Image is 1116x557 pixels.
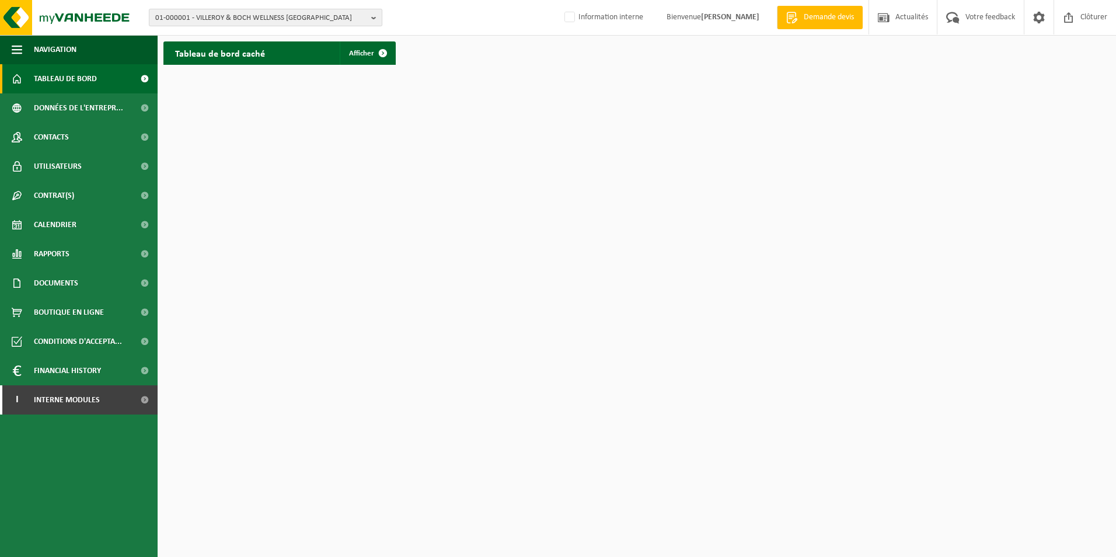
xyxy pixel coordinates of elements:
[34,356,101,385] span: Financial History
[562,9,643,26] label: Information interne
[34,210,76,239] span: Calendrier
[34,298,104,327] span: Boutique en ligne
[701,13,759,22] strong: [PERSON_NAME]
[777,6,863,29] a: Demande devis
[34,35,76,64] span: Navigation
[34,385,100,415] span: Interne modules
[34,327,122,356] span: Conditions d'accepta...
[34,152,82,181] span: Utilisateurs
[801,12,857,23] span: Demande devis
[155,9,367,27] span: 01-000001 - VILLEROY & BOCH WELLNESS [GEOGRAPHIC_DATA]
[34,239,69,269] span: Rapports
[163,41,277,64] h2: Tableau de bord caché
[149,9,382,26] button: 01-000001 - VILLEROY & BOCH WELLNESS [GEOGRAPHIC_DATA]
[34,64,97,93] span: Tableau de bord
[340,41,395,65] a: Afficher
[34,181,74,210] span: Contrat(s)
[34,123,69,152] span: Contacts
[34,269,78,298] span: Documents
[349,50,374,57] span: Afficher
[12,385,22,415] span: I
[34,93,123,123] span: Données de l'entrepr...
